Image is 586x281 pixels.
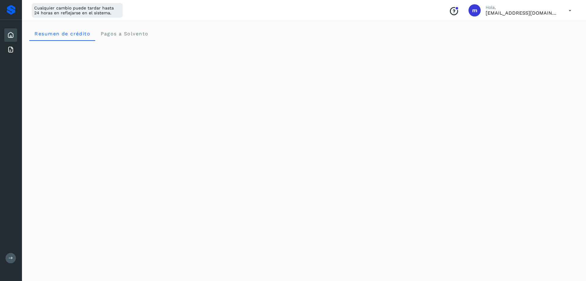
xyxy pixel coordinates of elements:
div: Facturas [4,43,17,56]
div: Cualquier cambio puede tardar hasta 24 horas en reflejarse en el sistema. [32,3,123,18]
p: marketing.b2b@hotmail.com [486,10,559,16]
div: Inicio [4,28,17,42]
span: Pagos a Solvento [100,31,148,37]
span: Resumen de crédito [34,31,90,37]
p: Hola, [486,5,559,10]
